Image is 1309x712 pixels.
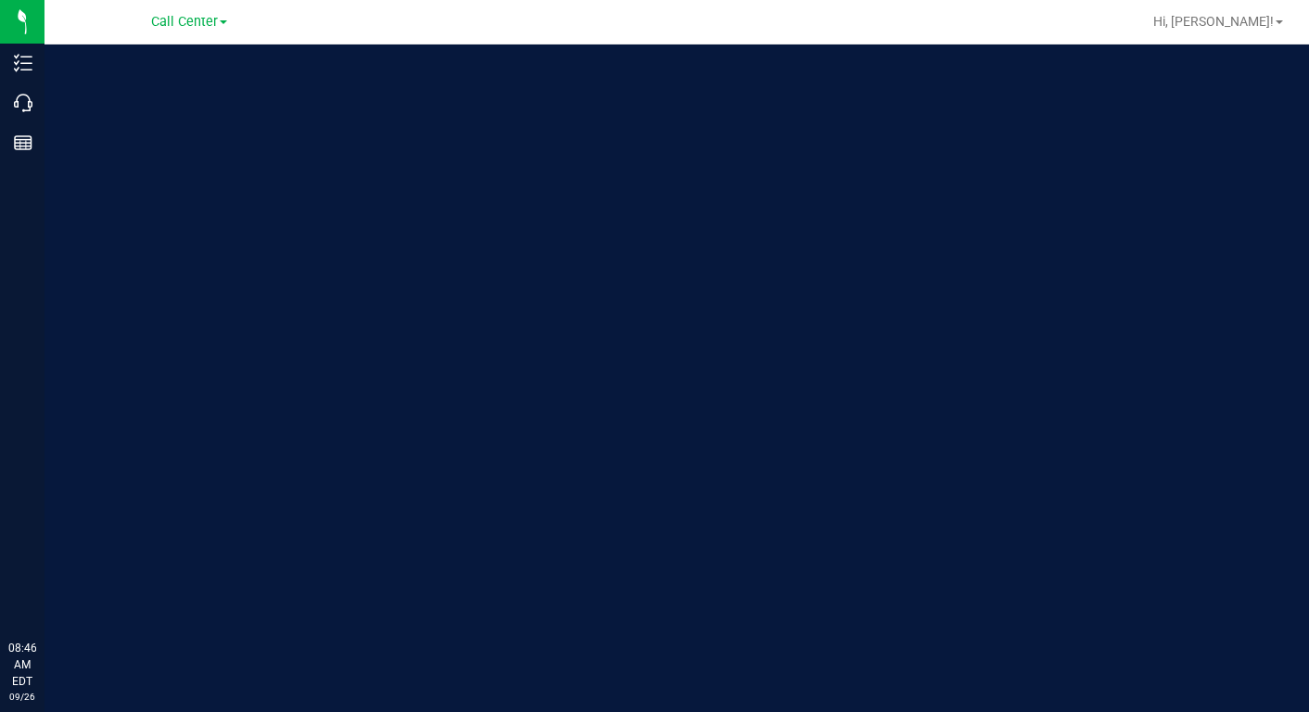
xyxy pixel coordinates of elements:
inline-svg: Call Center [14,94,32,112]
p: 08:46 AM EDT [8,640,36,690]
inline-svg: Inventory [14,54,32,72]
inline-svg: Reports [14,133,32,152]
span: Call Center [151,14,218,30]
p: 09/26 [8,690,36,704]
span: Hi, [PERSON_NAME]! [1153,14,1274,29]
